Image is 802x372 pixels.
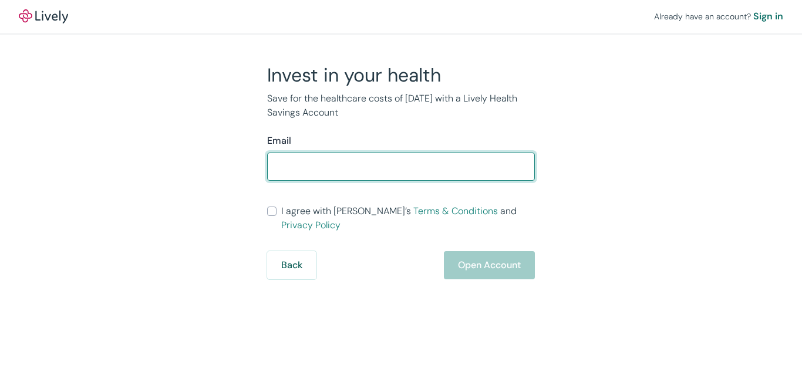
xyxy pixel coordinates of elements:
h2: Invest in your health [267,63,535,87]
a: Privacy Policy [281,219,341,231]
button: Back [267,251,316,279]
label: Email [267,134,291,148]
a: Terms & Conditions [413,205,498,217]
span: I agree with [PERSON_NAME]’s and [281,204,535,232]
div: Already have an account? [654,9,783,23]
a: Sign in [753,9,783,23]
a: LivelyLively [19,9,68,23]
p: Save for the healthcare costs of [DATE] with a Lively Health Savings Account [267,92,535,120]
img: Lively [19,9,68,23]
